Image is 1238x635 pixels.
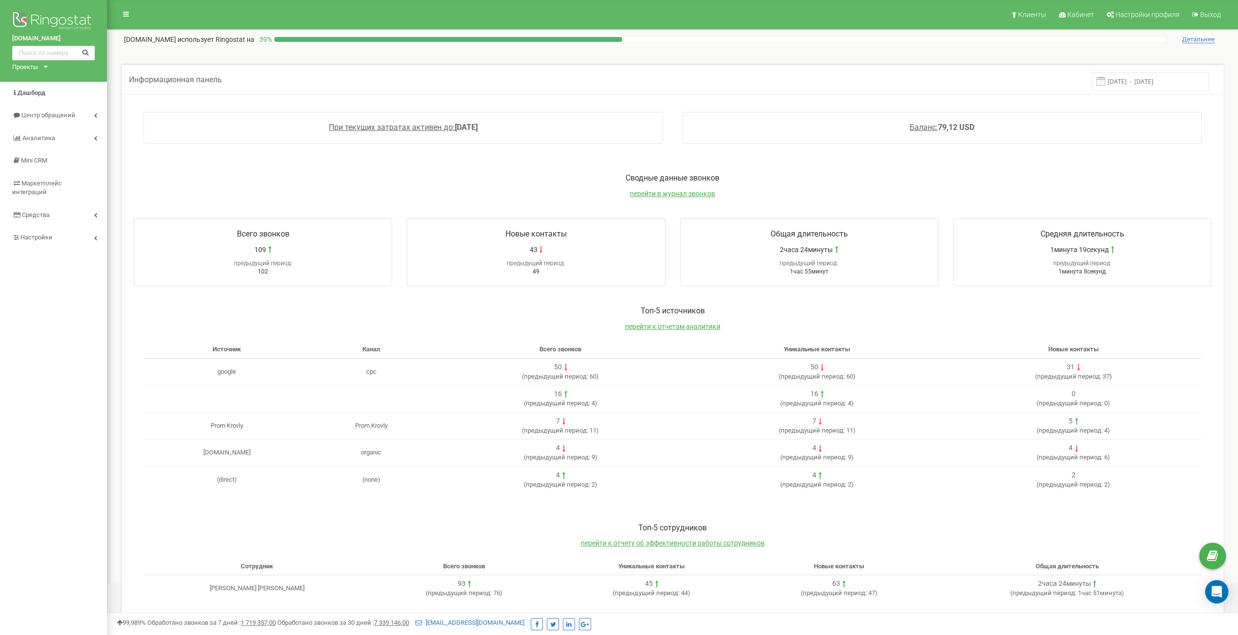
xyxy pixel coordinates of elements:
[1040,229,1124,238] span: Средняя длительность
[524,399,597,407] span: ( 4 )
[1012,589,1076,597] span: предыдущий период:
[1182,36,1215,43] span: Детальнее
[428,589,492,597] span: предыдущий период:
[1010,589,1124,597] span: ( 1час 51минута )
[780,454,854,461] span: ( 9 )
[529,245,537,254] span: 43
[415,619,524,626] a: [EMAIL_ADDRESS][DOMAIN_NAME]
[800,589,877,597] span: ( 47 )
[526,399,590,407] span: предыдущий период:
[782,399,846,407] span: предыдущий период:
[362,345,380,353] span: Канал
[524,481,597,488] span: ( 2 )
[1039,454,1103,461] span: предыдущий период:
[771,229,848,238] span: Общая длительность
[1039,427,1103,434] span: предыдущий период:
[812,417,816,426] div: 7
[129,75,222,84] span: Информационная панель
[556,417,560,426] div: 7
[1059,268,1106,275] span: 1минута 8секунд
[780,427,844,434] span: предыдущий период:
[21,111,75,119] span: Центр обращений
[20,234,53,241] span: Настройки
[625,323,720,330] a: перейти к отчетам аналитики
[258,268,268,275] span: 102
[1071,471,1075,480] div: 2
[1035,562,1098,570] span: Общая длительность
[144,575,371,602] td: [PERSON_NAME] [PERSON_NAME]
[1037,427,1110,434] span: ( 4 )
[12,34,95,43] a: [DOMAIN_NAME]
[556,443,560,453] div: 4
[910,123,938,132] span: Баланс:
[144,412,310,439] td: Prom Krovly
[21,157,47,164] span: Mini CRM
[522,373,599,380] span: ( 60 )
[778,427,855,434] span: ( 11 )
[645,579,653,589] div: 45
[638,523,707,532] span: Toп-5 сотрудников
[1067,11,1094,18] span: Кабинет
[1037,373,1101,380] span: предыдущий период:
[524,427,588,434] span: предыдущий период:
[12,46,95,60] input: Поиск по номеру
[443,562,485,570] span: Всего звонков
[22,134,55,142] span: Аналитика
[144,466,310,493] td: (direct)
[780,373,844,380] span: предыдущий период:
[524,454,597,461] span: ( 9 )
[1018,11,1046,18] span: Клиенты
[810,363,818,372] div: 50
[12,180,62,196] span: Маркетплейс интеграций
[124,35,254,44] p: [DOMAIN_NAME]
[458,579,466,589] div: 93
[254,245,266,254] span: 109
[526,481,590,488] span: предыдущий период:
[1115,11,1180,18] span: Настройки профиля
[832,579,840,589] div: 63
[22,211,50,218] span: Средства
[178,36,254,43] span: использует Ringostat на
[581,539,765,547] span: перейти к отчету об эффективности работы сотрудников
[539,345,581,353] span: Всего звонков
[1048,345,1098,353] span: Новые контакты
[254,35,274,44] p: 39 %
[310,412,432,439] td: Prom Krovly
[615,589,679,597] span: предыдущий период:
[812,471,816,480] div: 4
[1038,579,1091,589] div: 2часа 24минуты
[526,454,590,461] span: предыдущий период:
[117,619,146,626] span: 99,989%
[778,373,855,380] span: ( 60 )
[1069,417,1073,426] div: 5
[1037,399,1110,407] span: ( 0 )
[641,306,705,315] span: Toп-5 источников
[1050,245,1109,254] span: 1минута 19секунд
[12,10,95,34] img: Ringostat logo
[237,229,289,238] span: Всего звонков
[213,345,241,353] span: Источник
[556,471,560,480] div: 4
[234,260,292,267] span: предыдущий период:
[1035,373,1112,380] span: ( 37 )
[241,619,276,626] u: 1 719 357,00
[12,63,38,72] div: Проекты
[1205,580,1228,603] div: Open Intercom Messenger
[147,619,276,626] span: Обработано звонков за 7 дней :
[784,345,850,353] span: Уникальные контакты
[329,123,455,132] span: При текущих затратах активен до:
[802,589,866,597] span: предыдущий период:
[310,358,432,385] td: cpc
[310,466,432,493] td: (none)
[505,229,567,238] span: Новые контакты
[630,190,715,198] span: перейти в журнал звонков
[426,589,502,597] span: ( 76 )
[1037,454,1110,461] span: ( 6 )
[1067,363,1075,372] div: 31
[1071,389,1075,399] div: 0
[144,358,310,385] td: google
[144,439,310,467] td: [DOMAIN_NAME]
[329,123,478,132] a: При текущих затратах активен до:[DATE]
[810,389,818,399] div: 16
